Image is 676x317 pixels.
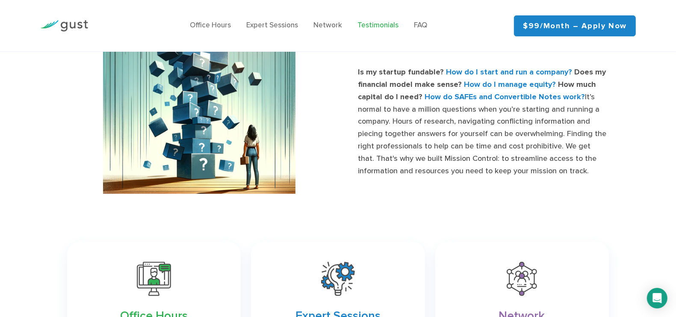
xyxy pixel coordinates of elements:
[446,68,573,77] strong: How do I start and run a company?
[357,21,399,30] a: Testimonials
[425,92,585,101] strong: How do SAFEs and Convertible Notes work?
[40,20,88,32] img: Gust Logo
[464,80,556,89] strong: How do I manage equity?
[358,68,606,89] strong: Does my financial model make sense?
[190,21,231,30] a: Office Hours
[246,21,298,30] a: Expert Sessions
[414,21,427,30] a: FAQ
[647,288,667,308] div: Open Intercom Messenger
[358,80,596,101] strong: How much capital do I need?
[103,1,295,194] img: Startup founder feeling the pressure of a big stack of unknowns
[313,21,342,30] a: Network
[358,68,444,77] strong: Is my startup fundable?
[358,66,609,177] p: It’s normal to have a million questions when you’re starting and running a company. Hours of rese...
[514,15,636,36] a: $99/month – Apply Now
